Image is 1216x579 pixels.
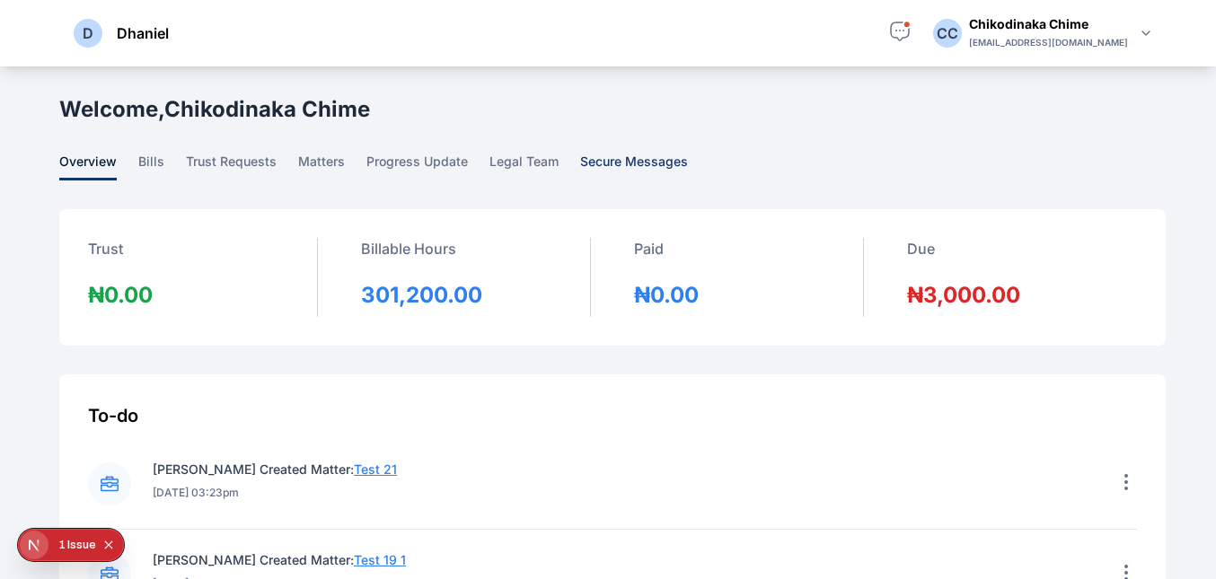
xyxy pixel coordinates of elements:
div: Chikodinaka Chime [969,15,1128,33]
p: [PERSON_NAME] Created Matter: [153,461,397,478]
div: Due [907,238,1020,281]
a: matters [298,153,366,180]
a: progress update [366,153,489,180]
span: bills [138,153,164,180]
span: matters [298,153,345,180]
div: Trust [88,238,153,281]
a: legal team [489,153,580,180]
a: bills [138,153,186,180]
button: CC [933,19,962,48]
div: ₦0.00 [88,281,153,310]
div: [EMAIL_ADDRESS][DOMAIN_NAME] [969,33,1128,51]
div: D [83,22,93,44]
p: [PERSON_NAME] Created Matter: [153,551,406,569]
span: overview [59,153,117,180]
span: legal team [489,153,559,180]
a: secure messages [580,153,709,180]
div: ₦0.00 [634,281,699,310]
a: trust requests [186,153,298,180]
button: D [74,19,102,48]
div: Billable Hours [361,238,482,281]
div: To-do [88,403,1137,428]
span: secure messages [580,153,688,180]
span: progress update [366,153,468,180]
a: Test 19 1 [354,552,406,567]
span: trust requests [186,153,277,180]
div: C C [933,22,962,44]
div: 301,200.00 [361,281,482,310]
div: Paid [634,238,699,281]
a: overview [59,153,138,180]
p: [DATE] 03:23pm [153,486,397,500]
button: CCChikodinaka Chime[EMAIL_ADDRESS][DOMAIN_NAME] [933,15,1157,51]
h1: Welcome, Chikodinaka Chime [59,95,370,124]
div: ₦3,000.00 [907,281,1020,310]
span: Dhaniel [117,22,169,44]
a: Test 21 [354,461,397,477]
